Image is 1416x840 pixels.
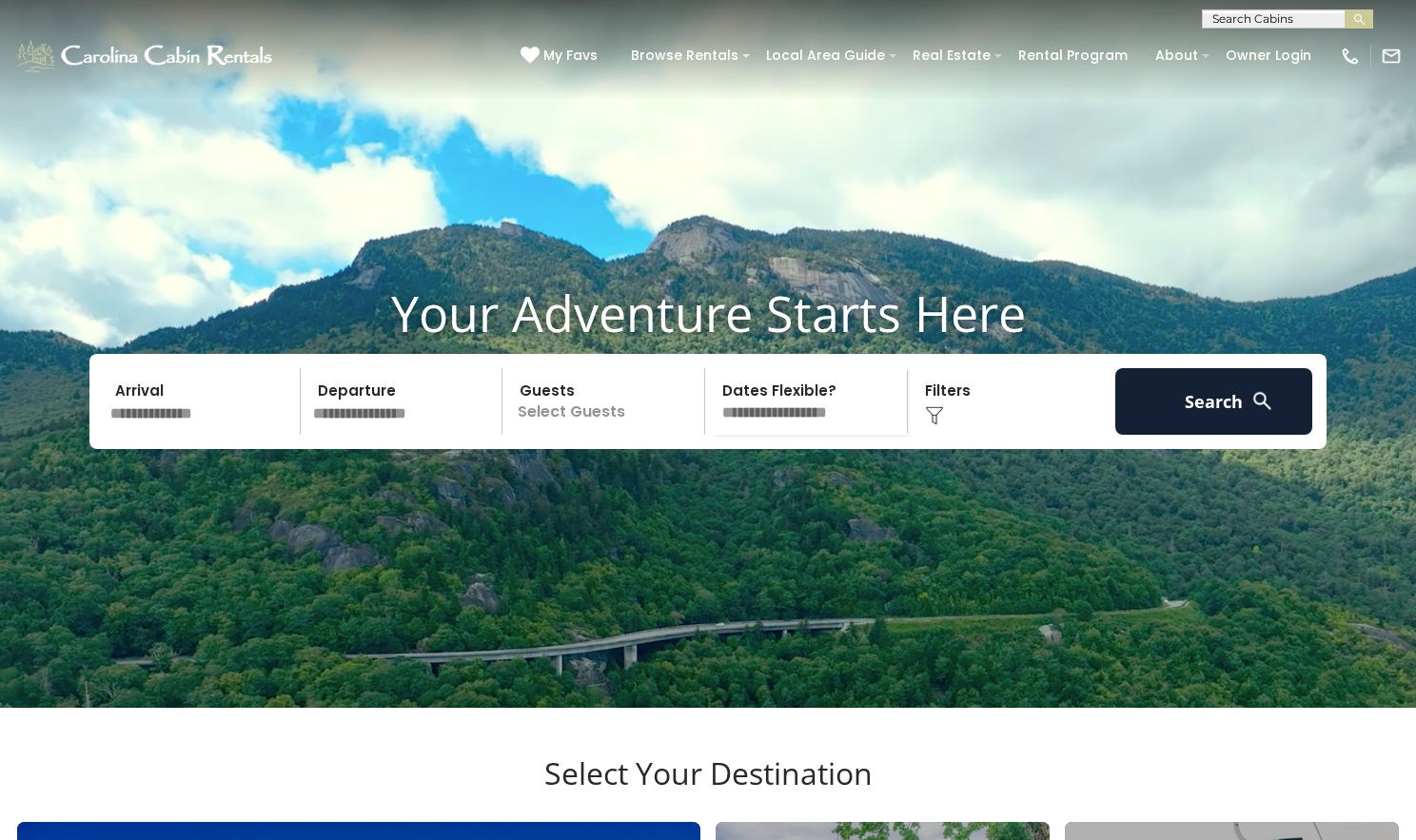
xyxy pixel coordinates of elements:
[543,46,598,66] span: My Favs
[14,755,1402,822] h3: Select Your Destination
[621,41,748,70] a: Browse Rentals
[521,46,602,67] a: My Favs
[1009,41,1137,70] a: Rental Program
[1146,41,1208,70] a: About
[14,37,278,75] img: White-1-1-2.png
[1115,368,1312,435] button: Search
[508,368,704,435] p: Select Guests
[1340,46,1361,67] img: phone-regular-white.png
[925,406,944,425] img: filter--v1.png
[903,41,1000,70] a: Real Estate
[14,283,1402,342] h1: Your Adventure Starts Here
[1381,46,1402,67] img: mail-regular-white.png
[757,41,895,70] a: Local Area Guide
[1216,41,1321,70] a: Owner Login
[1250,389,1274,413] img: search-regular-white.png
